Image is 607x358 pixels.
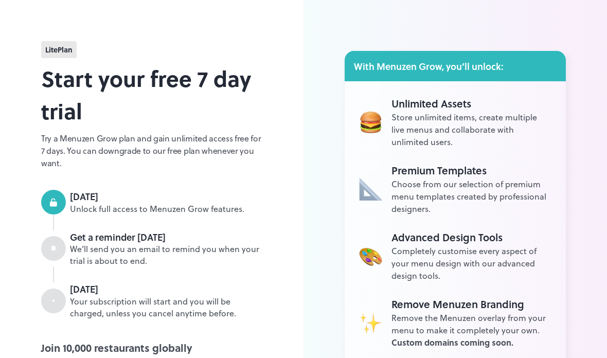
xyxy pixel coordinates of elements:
[391,245,551,282] div: Completely customise every aspect of your menu design with our advanced design tools.
[45,44,73,55] span: lite Plan
[391,296,551,312] div: Remove Menuzen Branding
[359,311,382,334] img: Unlimited Assets
[391,96,551,111] div: Unlimited Assets
[391,163,551,178] div: Premium Templates
[359,111,382,134] img: Unlimited Assets
[41,340,262,355] div: Join 10,000 restaurants globally
[345,51,566,81] div: With Menuzen Grow, you’ll unlock:
[391,336,513,348] span: Custom domains coming soon.
[391,111,551,148] div: Store unlimited items, create multiple live menus and collaborate with unlimited users.
[70,243,262,267] div: We’ll send you an email to remind you when your trial is about to end.
[70,190,262,203] div: [DATE]
[359,244,382,267] img: Unlimited Assets
[70,230,262,244] div: Get a reminder [DATE]
[70,203,262,215] div: Unlock full access to Menuzen Grow features.
[70,296,262,319] div: Your subscription will start and you will be charged, unless you cancel anytime before.
[391,178,551,215] div: Choose from our selection of premium menu templates created by professional designers.
[70,282,262,296] div: [DATE]
[391,229,551,245] div: Advanced Design Tools
[359,177,382,201] img: Unlimited Assets
[41,132,262,169] p: Try a Menuzen Grow plan and gain unlimited access free for 7 days. You can downgrade to our free ...
[41,62,262,127] h2: Start your free 7 day trial
[391,312,551,349] div: Remove the Menuzen overlay from your menu to make it completely your own.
